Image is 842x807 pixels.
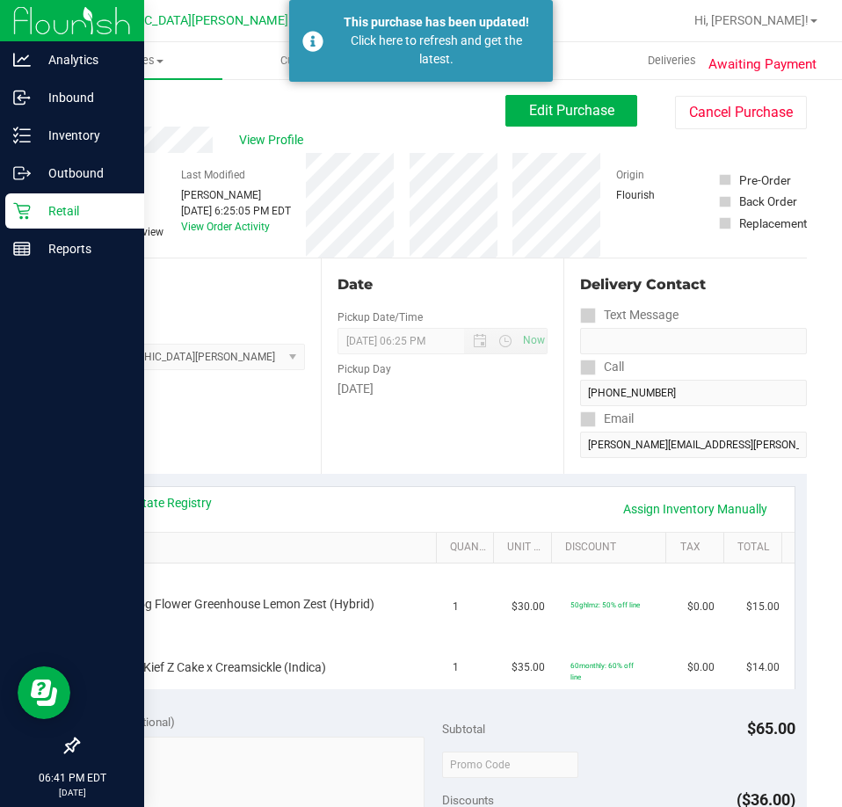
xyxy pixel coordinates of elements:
span: Deliveries [624,53,720,69]
inline-svg: Retail [13,202,31,220]
input: Format: (999) 999-9999 [580,328,807,354]
label: Last Modified [181,167,245,183]
span: $14.00 [746,659,780,676]
p: Inbound [31,87,136,108]
a: Deliveries [582,42,762,79]
label: Email [580,406,634,432]
span: $65.00 [747,719,795,738]
span: Customers [223,53,402,69]
div: [DATE] 6:25:05 PM EDT [181,203,291,219]
span: 1 [453,659,459,676]
inline-svg: Inventory [13,127,31,144]
a: Discount [565,541,659,555]
span: $0.00 [687,659,715,676]
inline-svg: Inbound [13,89,31,106]
button: Edit Purchase [505,95,637,127]
div: Back Order [739,193,797,210]
span: Awaiting Payment [708,55,817,75]
div: Location [77,274,305,295]
p: Reports [31,238,136,259]
inline-svg: Reports [13,240,31,258]
div: Flourish [616,187,704,203]
div: [DATE] [338,380,548,398]
div: [PERSON_NAME] [181,187,291,203]
a: View Order Activity [181,221,270,233]
inline-svg: Analytics [13,51,31,69]
p: 06:41 PM EDT [8,770,136,786]
a: SKU [104,541,429,555]
span: 1 [453,599,459,615]
div: This purchase has been updated! [333,13,540,32]
span: FD 3.5g Flower Greenhouse Lemon Zest (Hybrid) [110,596,374,613]
label: Origin [616,167,644,183]
span: $35.00 [512,659,545,676]
span: 50ghlmz: 50% off line [570,600,640,609]
a: Tax [680,541,717,555]
div: Date [338,274,548,295]
span: Hi, [PERSON_NAME]! [694,13,809,27]
label: Pickup Day [338,361,391,377]
p: [DATE] [8,786,136,799]
a: Quantity [450,541,487,555]
span: [GEOGRAPHIC_DATA][PERSON_NAME] [71,13,288,28]
div: Click here to refresh and get the latest. [333,32,540,69]
inline-svg: Outbound [13,164,31,182]
span: $0.00 [687,599,715,615]
span: $15.00 [746,599,780,615]
label: Call [580,354,624,380]
button: Cancel Purchase [675,96,807,129]
span: Subtotal [442,722,485,736]
span: View Profile [239,131,309,149]
div: Replacement [739,214,807,232]
a: Assign Inventory Manually [612,494,779,524]
label: Text Message [580,302,679,328]
div: Delivery Contact [580,274,807,295]
input: Format: (999) 999-9999 [580,380,807,406]
iframe: Resource center [18,666,70,719]
p: Outbound [31,163,136,184]
a: Total [737,541,774,555]
span: 60monthly: 60% off line [570,661,634,681]
a: Unit Price [507,541,544,555]
p: Analytics [31,49,136,70]
label: Pickup Date/Time [338,309,423,325]
span: $30.00 [512,599,545,615]
div: Pre-Order [739,171,791,189]
span: Edit Purchase [529,102,614,119]
a: View State Registry [106,494,212,512]
span: FT 1g Kief Z Cake x Creamsickle (Indica) [110,659,326,676]
p: Inventory [31,125,136,146]
a: Customers [222,42,403,79]
input: Promo Code [442,752,578,778]
p: Retail [31,200,136,222]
